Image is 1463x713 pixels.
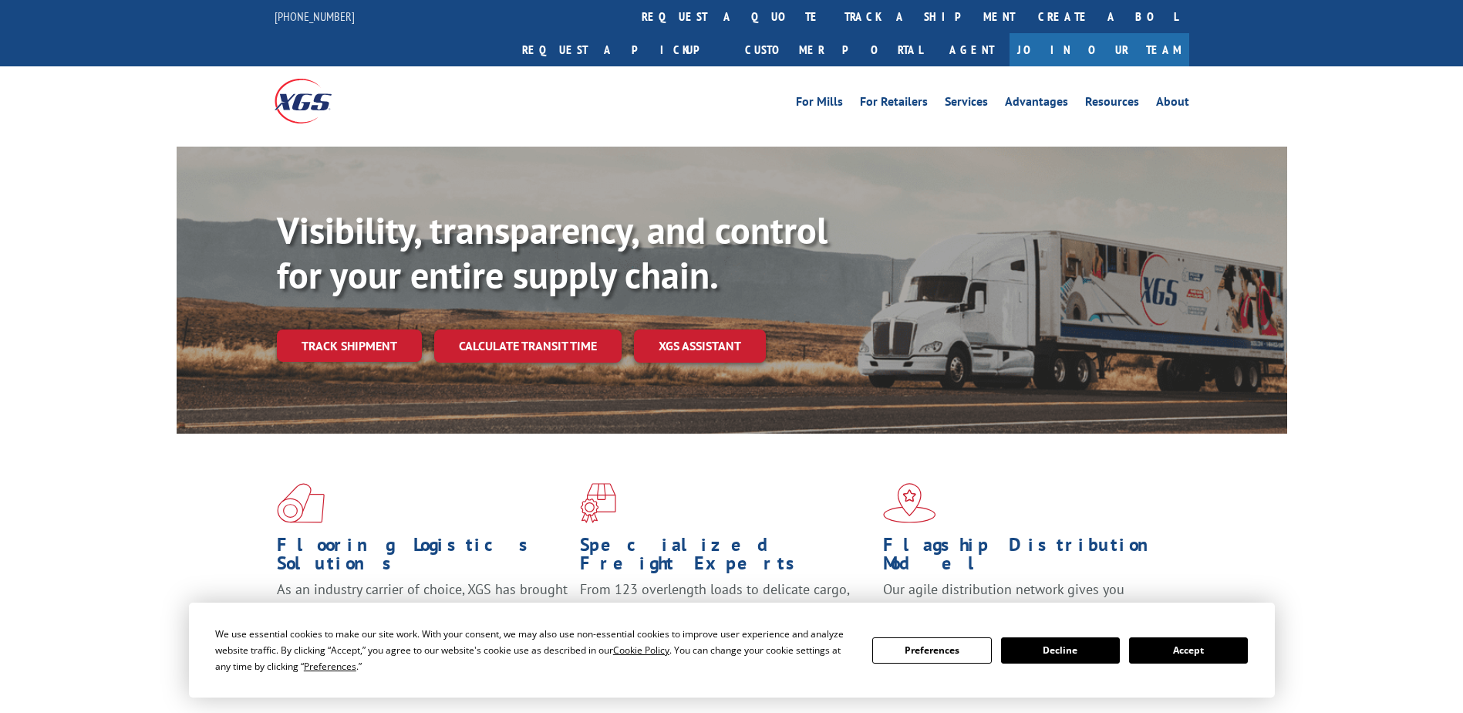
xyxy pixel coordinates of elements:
a: For Retailers [860,96,928,113]
span: Cookie Policy [613,644,669,657]
p: From 123 overlength loads to delicate cargo, our experienced staff knows the best way to move you... [580,580,871,649]
a: Request a pickup [511,33,733,66]
h1: Flagship Distribution Model [883,536,1175,580]
h1: Flooring Logistics Solutions [277,536,568,580]
a: Agent [934,33,1010,66]
a: Advantages [1005,96,1068,113]
div: Cookie Consent Prompt [189,603,1275,698]
img: xgs-icon-focused-on-flooring-red [580,483,616,523]
a: Resources [1085,96,1139,113]
a: XGS ASSISTANT [634,329,766,363]
a: Join Our Team [1010,33,1189,66]
a: Track shipment [277,329,422,362]
a: Customer Portal [733,33,934,66]
b: Visibility, transparency, and control for your entire supply chain. [277,206,828,299]
div: We use essential cookies to make our site work. With your consent, we may also use non-essential ... [215,626,854,674]
a: Calculate transit time [434,329,622,363]
span: Preferences [304,660,356,673]
h1: Specialized Freight Experts [580,536,871,580]
a: For Mills [796,96,843,113]
span: Our agile distribution network gives you nationwide inventory management on demand. [883,580,1167,617]
button: Accept [1129,637,1248,664]
a: [PHONE_NUMBER] [275,8,355,24]
img: xgs-icon-flagship-distribution-model-red [883,483,936,523]
img: xgs-icon-total-supply-chain-intelligence-red [277,483,325,523]
span: As an industry carrier of choice, XGS has brought innovation and dedication to flooring logistics... [277,580,568,635]
a: Services [945,96,988,113]
button: Preferences [872,637,991,664]
a: About [1156,96,1189,113]
button: Decline [1001,637,1120,664]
